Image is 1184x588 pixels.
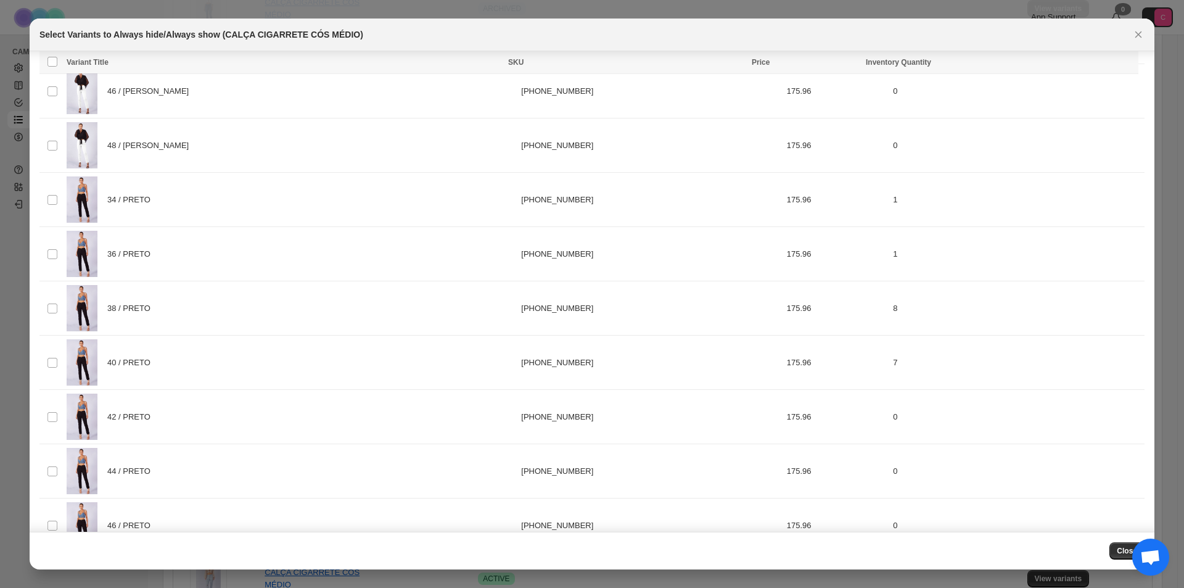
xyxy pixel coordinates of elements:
td: 1 [889,227,1145,281]
td: 175.96 [783,499,890,553]
a: Bate-papo aberto [1132,539,1169,576]
span: 44 / PRETO [107,465,157,478]
td: 7 [889,336,1145,390]
span: 36 / PRETO [107,248,157,260]
span: Price [752,58,770,67]
img: CALCA-CITYBLUE-12364-0200-01.jpg [67,502,97,549]
img: CALCA-CITYBLUE-12364-0200-01.jpg [67,339,97,386]
span: 46 / PRETO [107,520,157,532]
img: CALCA-CITYBLUE-12364-0100-01.jpg [67,122,97,168]
td: [PHONE_NUMBER] [517,281,783,336]
td: 175.96 [783,390,890,444]
td: 175.96 [783,64,890,118]
td: 175.96 [783,336,890,390]
span: Close [1117,546,1137,556]
h2: Select Variants to Always hide/Always show (CALÇA CIGARRETE CÓS MÉDIO) [39,28,363,41]
span: 46 / [PERSON_NAME] [107,85,195,97]
td: 1 [889,173,1145,227]
td: 0 [889,118,1145,173]
span: 38 / PRETO [107,302,157,315]
td: 0 [889,64,1145,118]
td: 175.96 [783,444,890,499]
span: 48 / [PERSON_NAME] [107,139,195,152]
td: [PHONE_NUMBER] [517,390,783,444]
span: SKU [508,58,524,67]
td: 175.96 [783,281,890,336]
td: [PHONE_NUMBER] [517,499,783,553]
span: 40 / PRETO [107,357,157,369]
span: Variant Title [67,58,109,67]
td: 0 [889,499,1145,553]
td: 8 [889,281,1145,336]
img: CALCA-CITYBLUE-12364-0200-01.jpg [67,176,97,223]
td: [PHONE_NUMBER] [517,444,783,499]
td: [PHONE_NUMBER] [517,173,783,227]
button: Close [1109,542,1145,560]
img: CALCA-CITYBLUE-12364-0200-01.jpg [67,285,97,331]
img: CALCA-CITYBLUE-12364-0200-01.jpg [67,231,97,277]
td: 0 [889,390,1145,444]
button: Close [1130,26,1147,43]
span: 34 / PRETO [107,194,157,206]
td: 175.96 [783,118,890,173]
img: CALCA-CITYBLUE-12364-0100-01.jpg [67,68,97,114]
td: [PHONE_NUMBER] [517,227,783,281]
td: [PHONE_NUMBER] [517,64,783,118]
img: CALCA-CITYBLUE-12364-0200-01.jpg [67,448,97,494]
td: 175.96 [783,173,890,227]
span: Inventory Quantity [866,58,931,67]
td: [PHONE_NUMBER] [517,118,783,173]
img: CALCA-CITYBLUE-12364-0200-01.jpg [67,394,97,440]
td: 0 [889,444,1145,499]
td: 175.96 [783,227,890,281]
span: 42 / PRETO [107,411,157,423]
td: [PHONE_NUMBER] [517,336,783,390]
